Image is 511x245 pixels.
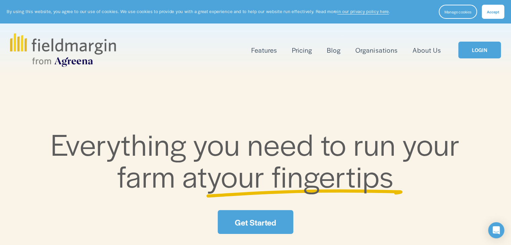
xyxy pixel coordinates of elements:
[487,9,499,14] span: Accept
[439,5,477,19] button: Manage cookies
[444,9,471,14] span: Manage cookies
[10,33,116,67] img: fieldmargin.com
[458,42,501,59] a: LOGIN
[51,122,467,197] span: Everything you need to run your farm at
[482,5,504,19] button: Accept
[488,222,504,238] div: Open Intercom Messenger
[355,45,397,56] a: Organisations
[251,45,277,55] span: Features
[251,45,277,56] a: folder dropdown
[218,210,293,234] a: Get Started
[413,45,441,56] a: About Us
[292,45,312,56] a: Pricing
[337,8,389,14] a: in our privacy policy here
[327,45,341,56] a: Blog
[7,8,390,15] p: By using this website, you agree to our use of cookies. We use cookies to provide you with a grea...
[207,154,394,196] span: your fingertips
